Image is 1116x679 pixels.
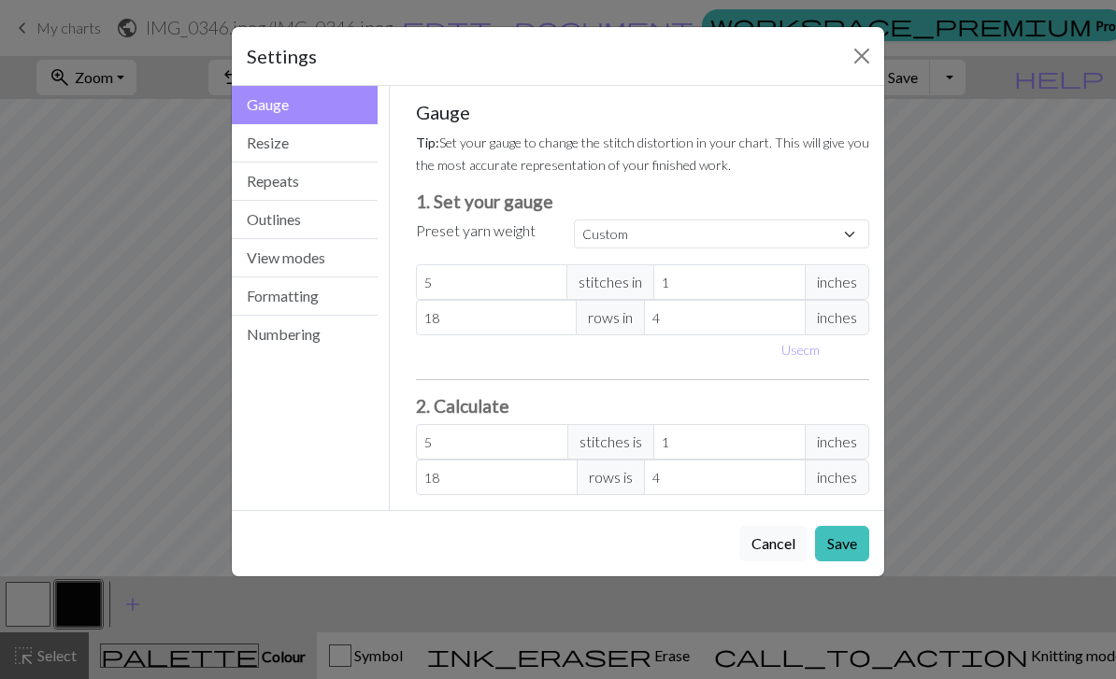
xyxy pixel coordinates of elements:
[566,264,654,300] span: stitches in
[805,300,869,335] span: inches
[416,191,870,212] h3: 1. Set your gauge
[416,101,870,123] h5: Gauge
[247,42,317,70] h5: Settings
[232,163,378,201] button: Repeats
[416,134,869,173] small: Set your gauge to change the stitch distortion in your chart. This will give you the most accurat...
[232,201,378,239] button: Outlines
[739,526,808,561] button: Cancel
[232,124,378,163] button: Resize
[567,424,654,460] span: stitches is
[232,86,378,124] button: Gauge
[805,460,869,495] span: inches
[773,335,828,364] button: Usecm
[232,239,378,277] button: View modes
[416,395,870,417] h3: 2. Calculate
[576,300,645,335] span: rows in
[847,41,877,71] button: Close
[577,460,645,495] span: rows is
[232,316,378,353] button: Numbering
[805,424,869,460] span: inches
[416,219,536,242] label: Preset yarn weight
[416,134,439,150] strong: Tip:
[232,277,378,316] button: Formatting
[815,526,869,561] button: Save
[805,264,869,300] span: inches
